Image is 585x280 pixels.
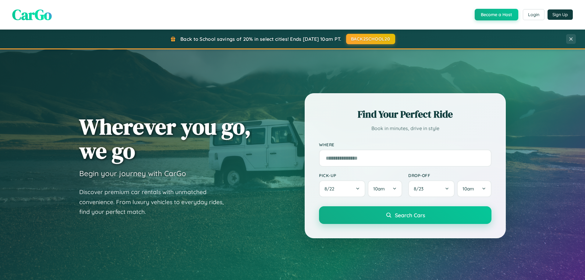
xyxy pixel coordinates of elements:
span: 8 / 22 [324,186,337,192]
label: Pick-up [319,173,402,178]
button: 10am [457,180,491,197]
span: CarGo [12,5,52,25]
label: Drop-off [408,173,491,178]
button: Search Cars [319,206,491,224]
span: Search Cars [395,212,425,218]
button: Become a Host [475,9,518,20]
h2: Find Your Perfect Ride [319,108,491,121]
h1: Wherever you go, we go [79,115,251,163]
h3: Begin your journey with CarGo [79,169,186,178]
span: 10am [463,186,474,192]
span: 8 / 23 [414,186,427,192]
button: BACK2SCHOOL20 [346,34,395,44]
label: Where [319,142,491,147]
p: Book in minutes, drive in style [319,124,491,133]
button: 8/23 [408,180,455,197]
p: Discover premium car rentals with unmatched convenience. From luxury vehicles to everyday rides, ... [79,187,232,217]
button: 8/22 [319,180,365,197]
span: Back to School savings of 20% in select cities! Ends [DATE] 10am PT. [180,36,341,42]
button: Sign Up [548,9,573,20]
span: 10am [373,186,385,192]
button: 10am [368,180,402,197]
button: Login [523,9,544,20]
